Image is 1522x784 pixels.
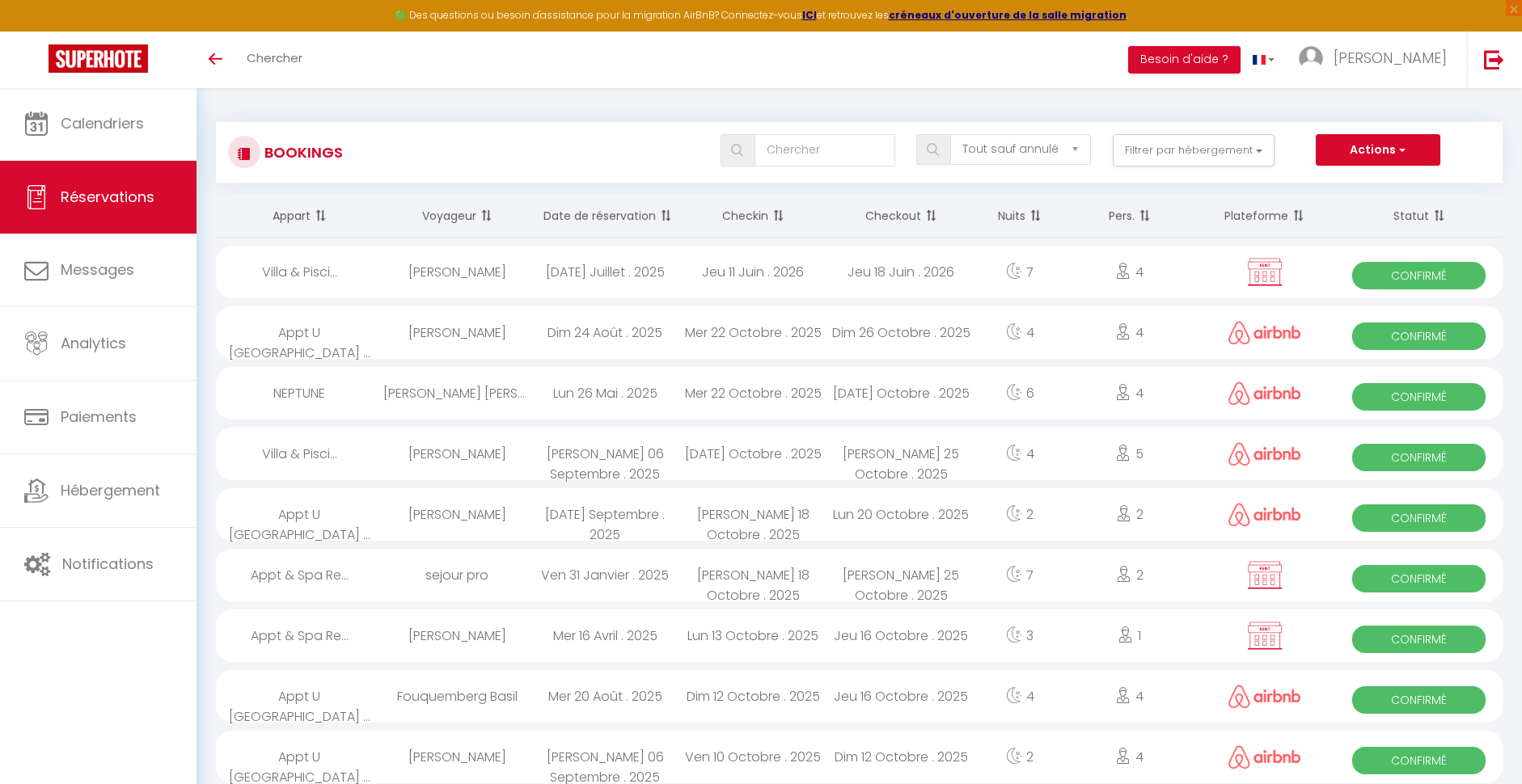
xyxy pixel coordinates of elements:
th: Sort by booking date [531,195,679,238]
span: Calendriers [61,113,144,133]
button: Filtrer par hébergement [1113,134,1275,166]
th: Sort by checkout [827,195,975,238]
span: Paiements [61,407,137,427]
input: Chercher [755,134,895,166]
th: Sort by people [1065,195,1194,238]
span: Analytics [61,333,126,353]
button: Besoin d'aide ? [1128,46,1241,74]
th: Sort by checkin [679,195,827,238]
th: Sort by channel [1194,195,1335,238]
th: Sort by guest [383,195,531,238]
span: [PERSON_NAME] [1334,48,1447,68]
span: Notifications [62,554,154,574]
span: Messages [61,259,134,280]
h3: Bookings [260,134,343,171]
a: créneaux d'ouverture de la salle migration [889,8,1127,22]
button: Actions [1316,134,1440,166]
img: logout [1484,49,1504,70]
th: Sort by rentals [216,195,383,238]
span: Hébergement [61,480,160,500]
th: Sort by status [1335,195,1503,238]
span: Réservations [61,187,154,207]
img: Super Booking [49,44,148,73]
a: ICI [802,8,817,22]
a: ... [PERSON_NAME] [1287,32,1467,88]
a: Chercher [235,32,315,88]
th: Sort by nights [975,195,1065,238]
span: Chercher [247,49,302,66]
img: ... [1299,46,1323,70]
